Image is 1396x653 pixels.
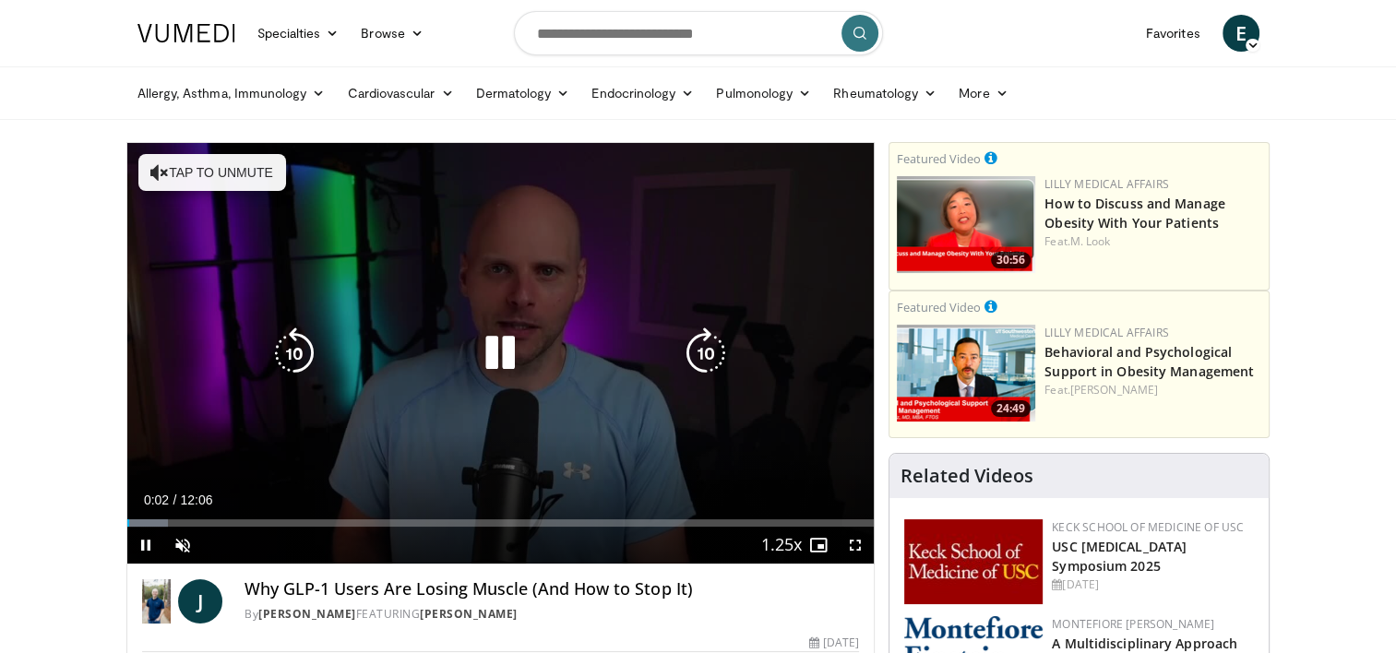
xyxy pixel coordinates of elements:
[1135,15,1211,52] a: Favorites
[465,75,581,112] a: Dermatology
[1223,15,1259,52] a: E
[1052,576,1254,593] div: [DATE]
[897,325,1035,421] a: 24:49
[1070,382,1158,398] a: [PERSON_NAME]
[1070,233,1111,249] a: M. Look
[904,519,1043,604] img: 7b941f1f-d101-407a-8bfa-07bd47db01ba.png.150x105_q85_autocrop_double_scale_upscale_version-0.2.jpg
[897,176,1035,273] a: 30:56
[1052,616,1214,632] a: Montefiore [PERSON_NAME]
[178,579,222,623] a: J
[514,11,883,55] input: Search topics, interventions
[897,299,981,315] small: Featured Video
[173,493,177,507] span: /
[1052,519,1244,535] a: Keck School of Medicine of USC
[164,527,201,564] button: Unmute
[897,150,981,167] small: Featured Video
[245,606,859,623] div: By FEATURING
[258,606,356,622] a: [PERSON_NAME]
[800,527,837,564] button: Enable picture-in-picture mode
[137,24,235,42] img: VuMedi Logo
[705,75,822,112] a: Pulmonology
[246,15,351,52] a: Specialties
[991,252,1031,268] span: 30:56
[897,176,1035,273] img: c98a6a29-1ea0-4bd5-8cf5-4d1e188984a7.png.150x105_q85_crop-smart_upscale.png
[809,635,859,651] div: [DATE]
[948,75,1019,112] a: More
[142,579,172,623] img: Dr. Jordan Rennicke
[901,465,1033,487] h4: Related Videos
[420,606,518,622] a: [PERSON_NAME]
[763,527,800,564] button: Playback Rate
[144,493,169,507] span: 0:02
[138,154,286,191] button: Tap to unmute
[1044,176,1169,192] a: Lilly Medical Affairs
[127,519,875,527] div: Progress Bar
[1044,382,1261,398] div: Feat.
[822,75,948,112] a: Rheumatology
[245,579,859,600] h4: Why GLP-1 Users Are Losing Muscle (And How to Stop It)
[126,75,337,112] a: Allergy, Asthma, Immunology
[837,527,874,564] button: Fullscreen
[127,527,164,564] button: Pause
[127,143,875,564] video-js: Video Player
[336,75,464,112] a: Cardiovascular
[180,493,212,507] span: 12:06
[1044,195,1225,232] a: How to Discuss and Manage Obesity With Your Patients
[1044,325,1169,340] a: Lilly Medical Affairs
[1052,538,1187,575] a: USC [MEDICAL_DATA] Symposium 2025
[580,75,705,112] a: Endocrinology
[897,325,1035,421] img: ba3304f6-7838-4e41-9c0f-2e31ebde6754.png.150x105_q85_crop-smart_upscale.png
[350,15,435,52] a: Browse
[1044,233,1261,250] div: Feat.
[991,400,1031,417] span: 24:49
[1044,343,1254,380] a: Behavioral and Psychological Support in Obesity Management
